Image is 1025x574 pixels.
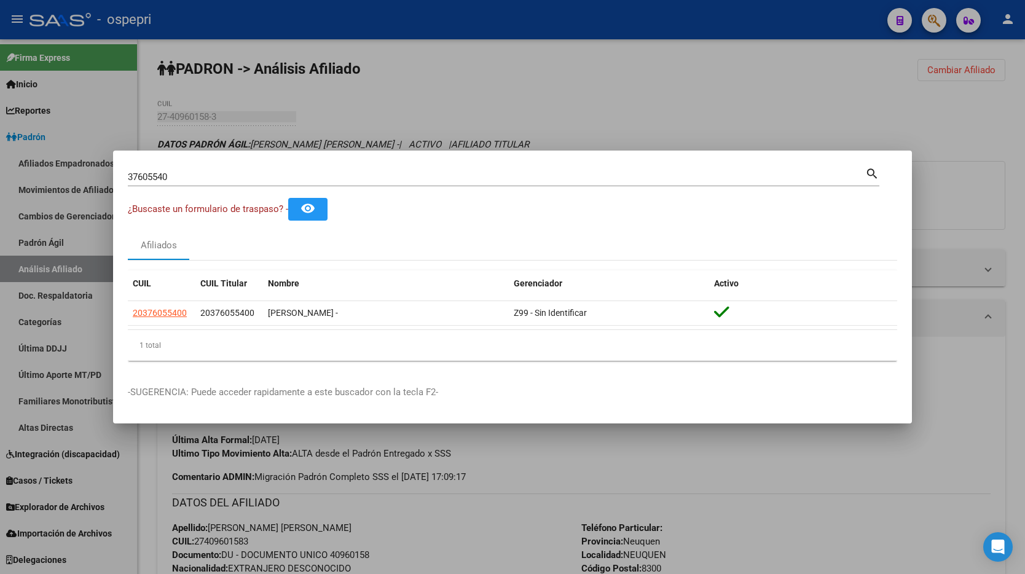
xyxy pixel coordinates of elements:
span: CUIL [133,278,151,288]
datatable-header-cell: Gerenciador [509,270,709,297]
div: [PERSON_NAME] - [268,306,504,320]
div: 1 total [128,330,897,361]
datatable-header-cell: Activo [709,270,897,297]
span: Activo [714,278,739,288]
span: Z99 - Sin Identificar [514,308,587,318]
mat-icon: remove_red_eye [300,201,315,216]
datatable-header-cell: Nombre [263,270,509,297]
datatable-header-cell: CUIL [128,270,195,297]
span: Gerenciador [514,278,562,288]
datatable-header-cell: CUIL Titular [195,270,263,297]
mat-icon: search [865,165,879,180]
span: ¿Buscaste un formulario de traspaso? - [128,203,288,214]
div: Afiliados [141,238,177,253]
span: 20376055400 [200,308,254,318]
span: 20376055400 [133,308,187,318]
span: CUIL Titular [200,278,247,288]
div: Open Intercom Messenger [983,532,1013,562]
p: -SUGERENCIA: Puede acceder rapidamente a este buscador con la tecla F2- [128,385,897,399]
span: Nombre [268,278,299,288]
